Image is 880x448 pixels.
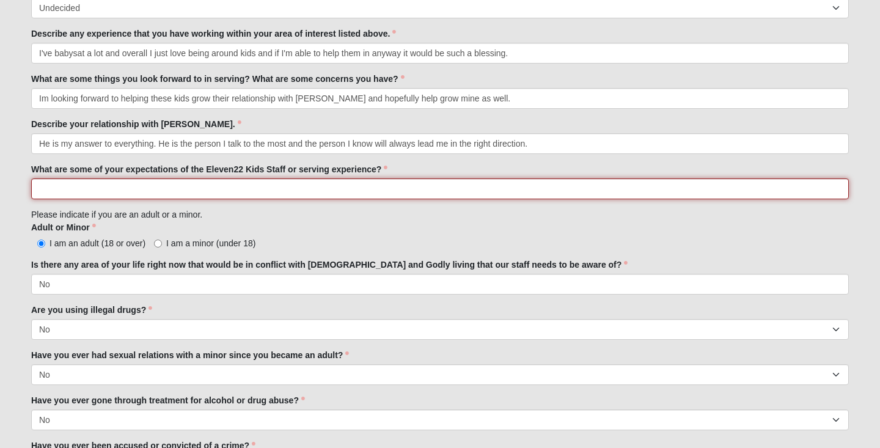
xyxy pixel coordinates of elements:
span: I am a minor (under 18) [166,238,255,248]
input: I am a minor (under 18) [154,240,162,248]
label: Have you ever had sexual relations with a minor since you became an adult? [31,349,349,361]
label: Describe your relationship with [PERSON_NAME]. [31,118,241,130]
label: Adult or Minor [31,221,96,233]
label: What are some things you look forward to in serving? What are some concerns you have? [31,73,405,85]
label: Are you using illegal drugs? [31,304,152,316]
input: I am an adult (18 or over) [37,240,45,248]
span: I am an adult (18 or over) [50,238,145,248]
label: What are some of your expectations of the Eleven22 Kids Staff or serving experience? [31,163,387,175]
label: Describe any experience that you have working within your area of interest listed above. [31,28,396,40]
label: Have you ever gone through treatment for alcohol or drug abuse? [31,394,305,406]
label: Is there any area of your life right now that would be in conflict with [DEMOGRAPHIC_DATA] and Go... [31,259,628,271]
